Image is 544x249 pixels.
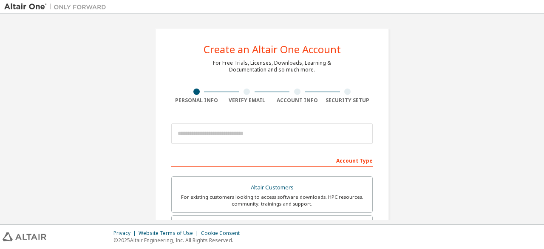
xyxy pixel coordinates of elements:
[323,97,373,104] div: Security Setup
[113,237,245,244] p: © 2025 Altair Engineering, Inc. All Rights Reserved.
[213,60,331,73] div: For Free Trials, Licenses, Downloads, Learning & Documentation and so much more.
[222,97,272,104] div: Verify Email
[204,44,341,54] div: Create an Altair One Account
[201,230,245,237] div: Cookie Consent
[4,3,110,11] img: Altair One
[177,194,367,207] div: For existing customers looking to access software downloads, HPC resources, community, trainings ...
[171,153,373,167] div: Account Type
[3,232,46,241] img: altair_logo.svg
[139,230,201,237] div: Website Terms of Use
[177,182,367,194] div: Altair Customers
[272,97,323,104] div: Account Info
[171,97,222,104] div: Personal Info
[113,230,139,237] div: Privacy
